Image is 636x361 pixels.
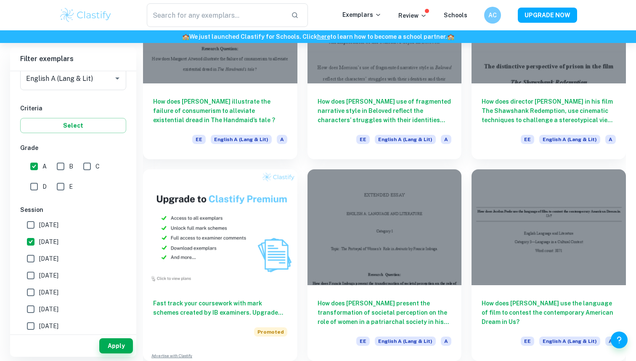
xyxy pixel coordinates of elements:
[482,299,616,326] h6: How does [PERSON_NAME] use the language of film to contest the contemporary American Dream in Us?
[39,237,58,246] span: [DATE]
[611,332,628,348] button: Help and Feedback
[10,47,136,71] h6: Filter exemplars
[605,135,616,144] span: A
[539,135,600,144] span: English A (Lang & Lit)
[356,337,370,346] span: EE
[151,353,192,359] a: Advertise with Clastify
[39,254,58,263] span: [DATE]
[441,337,451,346] span: A
[111,72,123,84] button: Open
[447,33,454,40] span: 🏫
[42,162,47,171] span: A
[444,12,467,19] a: Schools
[521,135,534,144] span: EE
[398,11,427,20] p: Review
[39,321,58,331] span: [DATE]
[375,135,436,144] span: English A (Lang & Lit)
[39,271,58,280] span: [DATE]
[375,337,436,346] span: English A (Lang & Lit)
[39,220,58,230] span: [DATE]
[182,33,189,40] span: 🏫
[317,33,330,40] a: here
[488,11,498,20] h6: AC
[472,169,626,361] a: How does [PERSON_NAME] use the language of film to contest the contemporary American Dream in Us?...
[153,299,287,317] h6: Fast track your coursework with mark schemes created by IB examiners. Upgrade now
[482,97,616,125] h6: How does director [PERSON_NAME] in his film The Shawshank Redemption, use cinematic techniques to...
[153,97,287,125] h6: How does [PERSON_NAME] illustrate the failure of consumerism to alleviate existential dread in Th...
[318,299,452,326] h6: How does [PERSON_NAME] present the transformation of societal perception on the role of women in ...
[356,135,370,144] span: EE
[69,162,73,171] span: B
[521,337,534,346] span: EE
[254,327,287,337] span: Promoted
[143,169,297,285] img: Thumbnail
[59,7,112,24] img: Clastify logo
[441,135,451,144] span: A
[39,305,58,314] span: [DATE]
[95,162,100,171] span: C
[99,338,133,353] button: Apply
[20,143,126,152] h6: Grade
[192,135,206,144] span: EE
[518,8,577,23] button: UPGRADE NOW
[20,205,126,214] h6: Session
[539,337,600,346] span: English A (Lang & Lit)
[307,169,462,361] a: How does [PERSON_NAME] present the transformation of societal perception on the role of women in ...
[39,288,58,297] span: [DATE]
[147,3,284,27] input: Search for any exemplars...
[484,7,501,24] button: AC
[20,118,126,133] button: Select
[211,135,272,144] span: English A (Lang & Lit)
[277,135,287,144] span: A
[69,182,73,191] span: E
[318,97,452,125] h6: How does [PERSON_NAME] use of fragmented narrative style in Beloved reflect the characters’ strug...
[605,337,616,346] span: A
[20,104,126,113] h6: Criteria
[42,182,47,191] span: D
[2,32,634,41] h6: We just launched Clastify for Schools. Click to learn how to become a school partner.
[342,10,382,19] p: Exemplars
